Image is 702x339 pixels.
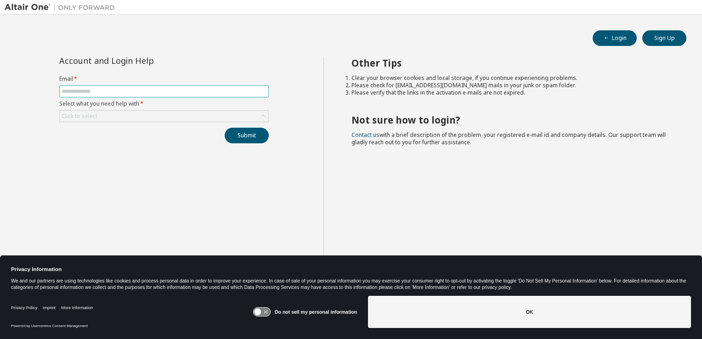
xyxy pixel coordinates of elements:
div: Click to select [60,111,268,122]
div: Click to select [62,113,97,120]
button: Sign Up [642,30,686,46]
li: Please verify that the links in the activation e-mails are not expired. [351,89,670,96]
li: Please check for [EMAIL_ADDRESS][DOMAIN_NAME] mails in your junk or spam folder. [351,82,670,89]
label: Select what you need help with [59,100,269,107]
button: Submit [225,128,269,143]
h2: Not sure how to login? [351,114,670,126]
img: Altair One [5,3,119,12]
h2: Other Tips [351,57,670,69]
a: Contact us [351,131,379,139]
li: Clear your browser cookies and local storage, if you continue experiencing problems. [351,74,670,82]
label: Email [59,75,269,83]
span: with a brief description of the problem, your registered e-mail id and company details. Our suppo... [351,131,666,146]
button: Login [593,30,637,46]
div: Account and Login Help [59,57,227,64]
